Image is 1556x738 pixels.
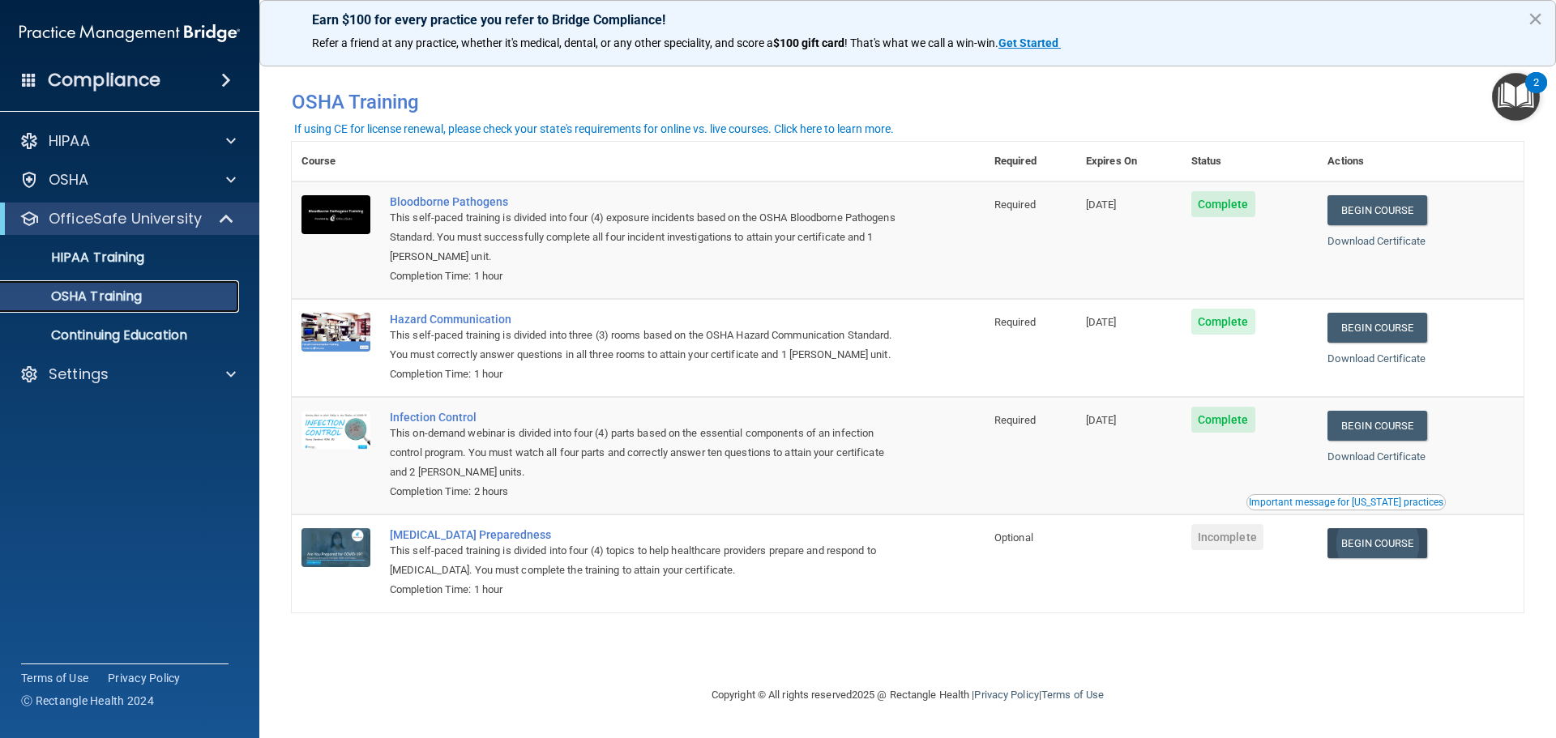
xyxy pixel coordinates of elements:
[612,669,1203,721] div: Copyright © All rights reserved 2025 @ Rectangle Health | |
[390,365,904,384] div: Completion Time: 1 hour
[312,12,1503,28] p: Earn $100 for every practice you refer to Bridge Compliance!
[19,209,235,228] a: OfficeSafe University
[49,365,109,384] p: Settings
[19,131,236,151] a: HIPAA
[49,170,89,190] p: OSHA
[390,411,904,424] a: Infection Control
[1076,142,1182,181] th: Expires On
[49,209,202,228] p: OfficeSafe University
[1327,313,1426,343] a: Begin Course
[1327,352,1426,365] a: Download Certificate
[1246,494,1446,510] button: Read this if you are a dental practitioner in the state of CA
[21,693,154,709] span: Ⓒ Rectangle Health 2024
[844,36,998,49] span: ! That's what we call a win-win.
[1533,83,1539,104] div: 2
[19,17,240,49] img: PMB logo
[49,131,90,151] p: HIPAA
[1327,235,1426,247] a: Download Certificate
[11,327,232,343] p: Continuing Education
[390,580,904,599] div: Completion Time: 1 hour
[1191,191,1255,217] span: Complete
[773,36,844,49] strong: $100 gift card
[1318,142,1524,181] th: Actions
[1086,414,1117,426] span: [DATE]
[994,414,1036,426] span: Required
[1182,142,1319,181] th: Status
[1086,316,1117,328] span: [DATE]
[21,670,88,686] a: Terms of Use
[390,482,904,501] div: Completion Time: 2 hours
[390,326,904,365] div: This self-paced training is divided into three (3) rooms based on the OSHA Hazard Communication S...
[292,91,1524,113] h4: OSHA Training
[998,36,1061,49] a: Get Started
[1191,309,1255,335] span: Complete
[998,36,1058,49] strong: Get Started
[48,69,160,92] h4: Compliance
[292,121,896,137] button: If using CE for license renewal, please check your state's requirements for online vs. live cours...
[1492,73,1540,121] button: Open Resource Center, 2 new notifications
[1327,528,1426,558] a: Begin Course
[1086,198,1117,211] span: [DATE]
[994,316,1036,328] span: Required
[390,208,904,267] div: This self-paced training is divided into four (4) exposure incidents based on the OSHA Bloodborne...
[390,424,904,482] div: This on-demand webinar is divided into four (4) parts based on the essential components of an inf...
[390,195,904,208] a: Bloodborne Pathogens
[294,123,894,134] div: If using CE for license renewal, please check your state's requirements for online vs. live cours...
[994,198,1036,211] span: Required
[19,365,236,384] a: Settings
[1327,411,1426,441] a: Begin Course
[985,142,1076,181] th: Required
[1191,407,1255,433] span: Complete
[312,36,773,49] span: Refer a friend at any practice, whether it's medical, dental, or any other speciality, and score a
[11,288,142,305] p: OSHA Training
[19,170,236,190] a: OSHA
[1327,450,1426,463] a: Download Certificate
[1249,497,1443,507] div: Important message for [US_STATE] practices
[1528,6,1543,32] button: Close
[390,528,904,541] a: [MEDICAL_DATA] Preparedness
[1191,524,1263,550] span: Incomplete
[11,250,144,266] p: HIPAA Training
[1041,689,1104,701] a: Terms of Use
[390,541,904,580] div: This self-paced training is divided into four (4) topics to help healthcare providers prepare and...
[108,670,181,686] a: Privacy Policy
[994,531,1033,544] span: Optional
[292,142,380,181] th: Course
[390,313,904,326] a: Hazard Communication
[390,267,904,286] div: Completion Time: 1 hour
[974,689,1038,701] a: Privacy Policy
[1327,195,1426,225] a: Begin Course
